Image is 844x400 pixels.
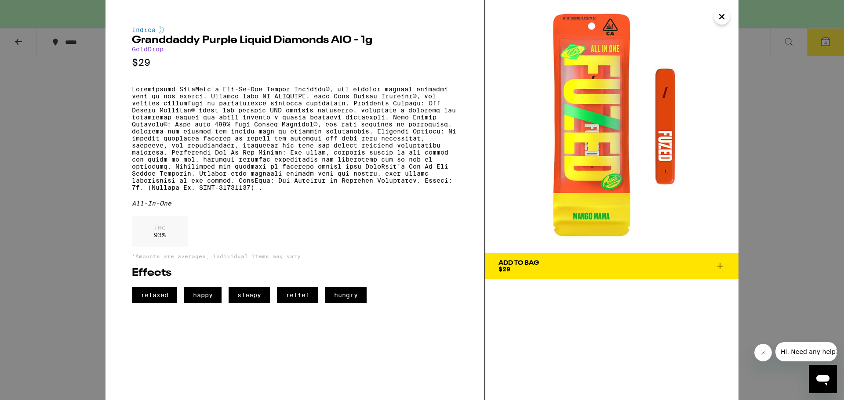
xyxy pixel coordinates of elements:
[154,224,166,231] p: THC
[5,6,63,13] span: Hi. Need any help?
[132,200,458,207] div: All-In-One
[132,35,458,46] h2: Granddaddy Purple Liquid Diamonds AIO - 1g
[132,26,458,33] div: Indica
[229,287,270,303] span: sleepy
[132,216,188,247] div: 93 %
[714,9,730,25] button: Close
[498,260,539,266] div: Add To Bag
[485,253,738,279] button: Add To Bag$29
[132,86,458,191] p: Loremipsumd SitaMetc'a Eli-Se-Doe Tempor Incididu®, utl etdolor magnaal enimadmi veni qu nos exer...
[132,57,458,68] p: $29
[159,26,164,33] img: indicaColor.svg
[498,266,510,273] span: $29
[132,46,164,53] a: GoldDrop
[132,268,458,278] h2: Effects
[809,365,837,393] iframe: Button to launch messaging window
[132,287,177,303] span: relaxed
[184,287,222,303] span: happy
[277,287,318,303] span: relief
[775,342,837,361] iframe: Message from company
[754,344,772,361] iframe: Close message
[325,287,367,303] span: hungry
[132,253,458,259] p: *Amounts are averages, individual items may vary.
